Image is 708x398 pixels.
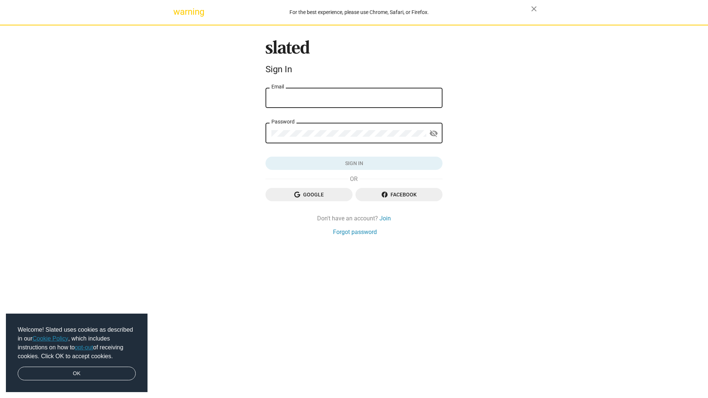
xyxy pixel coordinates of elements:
div: Sign In [265,64,442,74]
span: Google [271,188,347,201]
button: Google [265,188,353,201]
sl-branding: Sign In [265,40,442,78]
button: Show password [426,126,441,141]
a: opt-out [75,344,93,350]
a: Join [379,214,391,222]
mat-icon: visibility_off [429,128,438,139]
div: For the best experience, please use Chrome, Safari, or Firefox. [187,7,531,17]
a: Forgot password [333,228,377,236]
mat-icon: warning [173,7,182,16]
span: Facebook [361,188,437,201]
div: cookieconsent [6,314,147,392]
span: Welcome! Slated uses cookies as described in our , which includes instructions on how to of recei... [18,325,136,361]
mat-icon: close [530,4,538,13]
a: Cookie Policy [32,335,68,342]
a: dismiss cookie message [18,367,136,381]
div: Don't have an account? [265,214,442,222]
button: Facebook [355,188,442,201]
